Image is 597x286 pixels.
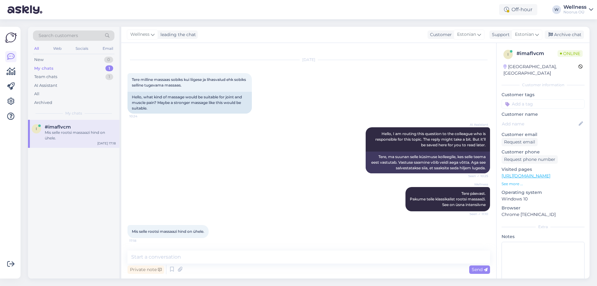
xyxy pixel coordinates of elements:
[502,173,550,179] a: [URL][DOMAIN_NAME]
[52,45,63,53] div: Web
[516,50,558,57] div: # imaflvcm
[428,31,452,38] div: Customer
[502,196,585,202] p: Windows 10
[33,45,40,53] div: All
[101,45,114,53] div: Email
[39,32,78,39] span: Search customers
[375,131,487,147] span: Hello, I am routing this question to the colleague who is responsible for this topic. The reply m...
[104,57,113,63] div: 0
[502,120,577,127] input: Add name
[127,57,490,63] div: [DATE]
[65,110,82,116] span: My chats
[502,138,538,146] div: Request email
[502,131,585,138] p: Customer email
[5,32,17,44] img: Askly Logo
[502,155,558,164] div: Request phone number
[563,5,593,15] a: WellnessNoorus OÜ
[502,149,585,155] p: Customer phone
[545,30,584,39] div: Archive chat
[130,31,150,38] span: Wellness
[502,189,585,196] p: Operating system
[132,77,247,87] span: Tere milline massaas sobiks kui liigese ja lihasvalud ehk sobiks selline tugevama massaas.
[465,182,488,187] span: Wellness
[502,205,585,211] p: Browser
[552,5,561,14] div: W
[129,114,153,119] span: 10:24
[502,166,585,173] p: Visited pages
[457,31,476,38] span: Estonian
[158,31,196,38] div: leading the chat
[366,152,490,173] div: Tere, ma suunan selle küsimuse kolleegile, kes selle teema eest vastutab. Vastuse saamine võib ve...
[503,63,578,77] div: [GEOGRAPHIC_DATA], [GEOGRAPHIC_DATA]
[410,191,486,207] span: Tere päevast. Pakume teile klassikalist rootsi massaaži. See on üsna intensiivne
[502,211,585,218] p: Chrome [TECHNICAL_ID]
[34,100,52,106] div: Archived
[34,91,39,97] div: All
[563,5,586,10] div: Wellness
[36,126,37,131] span: i
[45,124,71,130] span: #imaflvcm
[502,233,585,240] p: Notes
[127,265,164,274] div: Private note
[127,92,252,114] div: Hello, what kind of massage would be suitable for joint and muscle pain? Maybe a stronger massage...
[563,10,586,15] div: Noorus OÜ
[502,224,585,230] div: Extra
[74,45,90,53] div: Socials
[465,122,488,127] span: AI Assistant
[34,57,44,63] div: New
[507,52,509,57] span: i
[558,50,583,57] span: Online
[502,111,585,118] p: Customer name
[515,31,534,38] span: Estonian
[97,141,116,146] div: [DATE] 17:18
[489,31,510,38] div: Support
[465,174,488,178] span: Seen ✓ 10:25
[465,212,488,216] span: Seen ✓ 11:10
[45,130,116,141] div: Mis selle rootsi massaazi hind on ühele.
[502,181,585,187] p: See more ...
[34,74,57,80] div: Team chats
[34,82,57,89] div: AI Assistant
[502,82,585,88] div: Customer information
[502,91,585,98] p: Customer tags
[105,65,113,72] div: 1
[502,99,585,109] input: Add a tag
[132,229,204,234] span: Mis selle rootsi massaazi hind on ühele.
[34,65,53,72] div: My chats
[129,238,153,243] span: 17:18
[472,267,488,272] span: Send
[105,74,113,80] div: 1
[499,4,537,15] div: Off-hour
